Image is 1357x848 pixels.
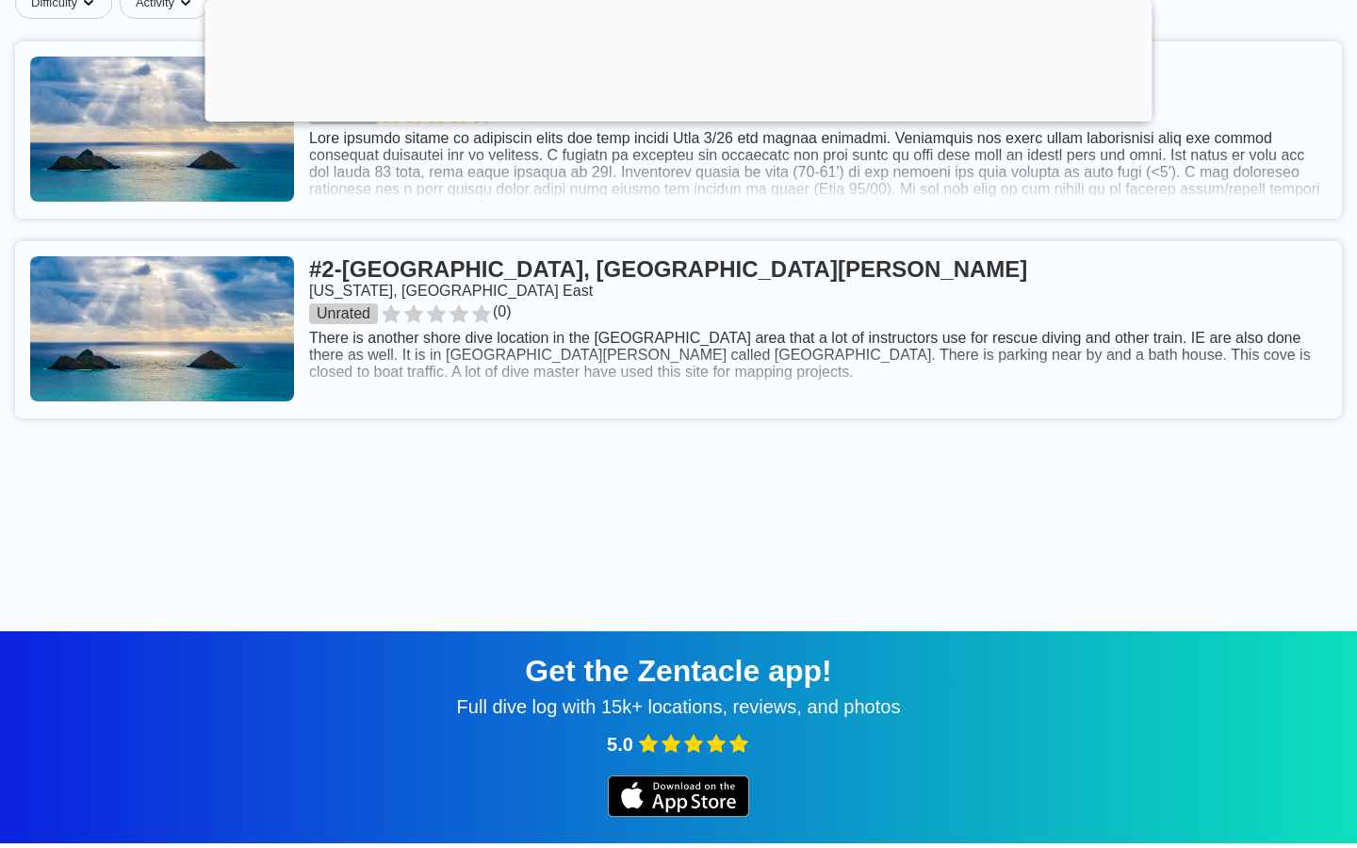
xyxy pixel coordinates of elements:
[608,804,749,820] a: iOS app store
[23,696,1334,718] div: Full dive log with 15k+ locations, reviews, and photos
[607,734,633,756] span: 5.0
[608,775,749,817] img: iOS app store
[23,654,1334,689] div: Get the Zentacle app!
